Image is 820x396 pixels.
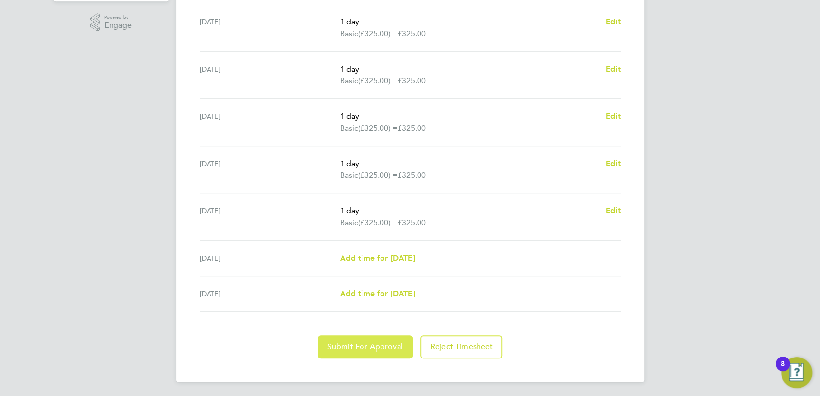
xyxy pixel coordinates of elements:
[104,21,132,30] span: Engage
[340,111,597,122] p: 1 day
[340,28,358,39] span: Basic
[340,253,415,263] span: Add time for [DATE]
[781,364,785,377] div: 8
[200,111,340,134] div: [DATE]
[606,64,621,74] span: Edit
[430,342,493,352] span: Reject Timesheet
[90,13,132,32] a: Powered byEngage
[104,13,132,21] span: Powered by
[606,206,621,215] span: Edit
[606,16,621,28] a: Edit
[420,335,503,358] button: Reject Timesheet
[340,158,597,170] p: 1 day
[606,111,621,122] a: Edit
[318,335,413,358] button: Submit For Approval
[340,75,358,87] span: Basic
[397,76,425,85] span: £325.00
[358,123,397,132] span: (£325.00) =
[200,252,340,264] div: [DATE]
[340,289,415,298] span: Add time for [DATE]
[606,159,621,168] span: Edit
[781,357,812,388] button: Open Resource Center, 8 new notifications
[340,16,597,28] p: 1 day
[327,342,403,352] span: Submit For Approval
[200,205,340,228] div: [DATE]
[340,252,415,264] a: Add time for [DATE]
[397,170,425,180] span: £325.00
[358,29,397,38] span: (£325.00) =
[606,158,621,170] a: Edit
[397,29,425,38] span: £325.00
[606,205,621,217] a: Edit
[200,158,340,181] div: [DATE]
[397,123,425,132] span: £325.00
[340,63,597,75] p: 1 day
[340,170,358,181] span: Basic
[606,112,621,121] span: Edit
[606,63,621,75] a: Edit
[358,76,397,85] span: (£325.00) =
[358,170,397,180] span: (£325.00) =
[340,205,597,217] p: 1 day
[200,63,340,87] div: [DATE]
[397,218,425,227] span: £325.00
[200,16,340,39] div: [DATE]
[340,288,415,300] a: Add time for [DATE]
[340,122,358,134] span: Basic
[606,17,621,26] span: Edit
[200,288,340,300] div: [DATE]
[340,217,358,228] span: Basic
[358,218,397,227] span: (£325.00) =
